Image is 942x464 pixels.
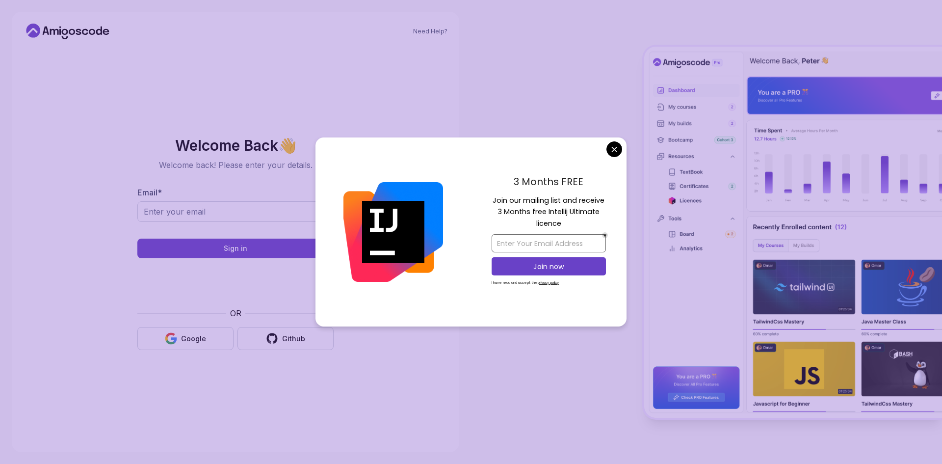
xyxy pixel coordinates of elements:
[230,307,241,319] p: OR
[137,137,334,153] h2: Welcome Back
[282,334,305,344] div: Github
[237,327,334,350] button: Github
[137,239,334,258] button: Sign in
[137,159,334,171] p: Welcome back! Please enter your details.
[161,264,310,301] iframe: Widget containing checkbox for hCaptcha security challenge
[224,244,247,253] div: Sign in
[137,188,162,197] label: Email *
[24,24,112,39] a: Home link
[644,47,942,418] img: Amigoscode Dashboard
[413,27,447,35] a: Need Help?
[137,201,334,222] input: Enter your email
[137,327,234,350] button: Google
[278,137,297,154] span: 👋
[181,334,206,344] div: Google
